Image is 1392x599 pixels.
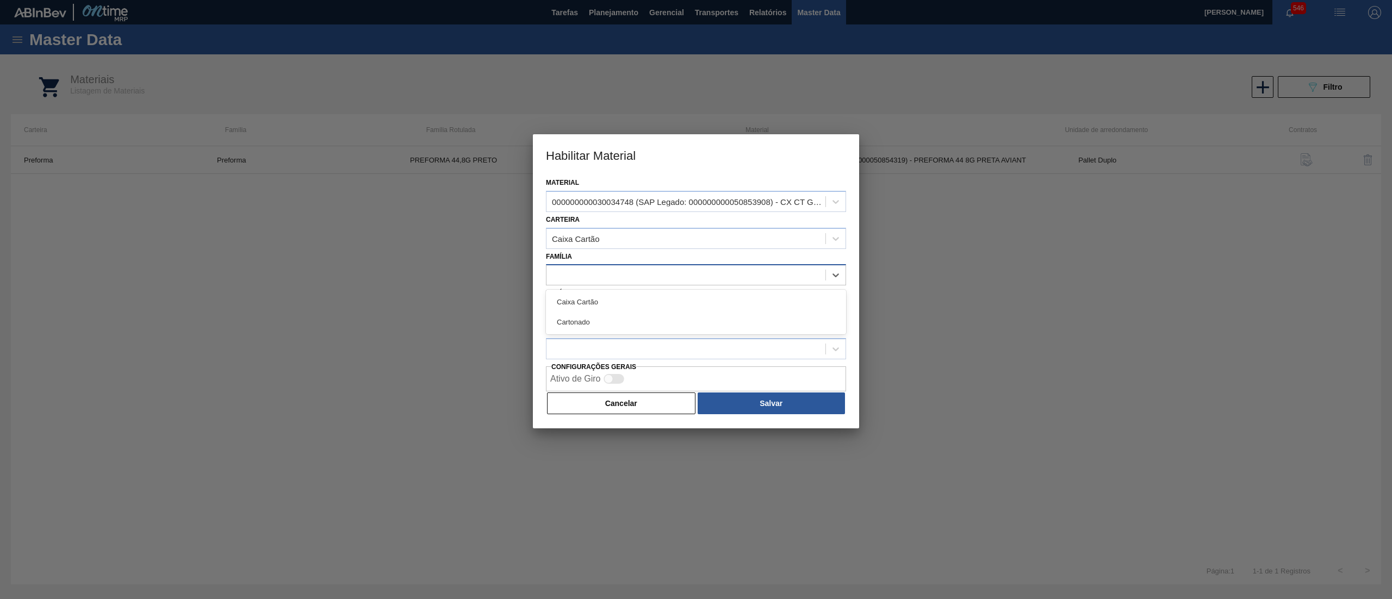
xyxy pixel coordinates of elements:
div: Cartonado [546,312,846,332]
button: Cancelar [547,392,695,414]
label: Carteira [546,216,580,223]
label: Material [546,179,579,186]
label: Configurações Gerais [551,363,636,371]
label: Família Rotulada [546,289,610,297]
button: Salvar [698,392,845,414]
div: Caixa Cartão [552,234,600,243]
div: Caixa Cartão [546,292,846,312]
label: Família [546,253,572,260]
h3: Habilitar Material [533,134,859,176]
label: Ativo de Giro [550,374,600,383]
div: 000000000030034748 (SAP Legado: 000000000050853908) - CX CT GREEN MIX 269ML LT C8 [552,197,826,206]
